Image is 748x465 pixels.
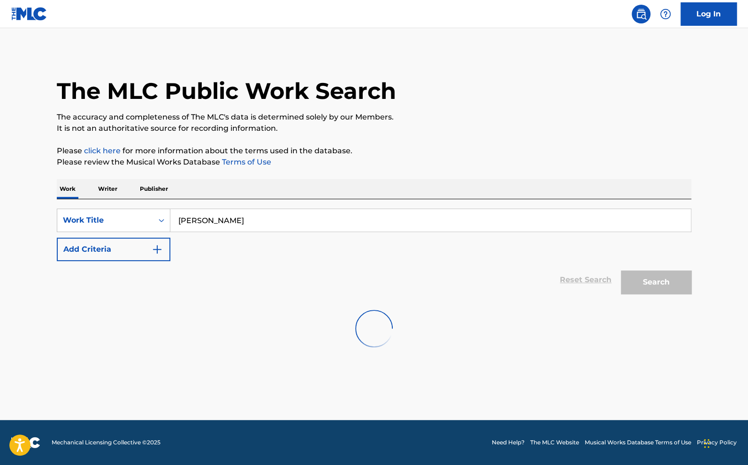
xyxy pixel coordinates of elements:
[635,8,647,20] img: search
[57,123,691,134] p: It is not an authoritative source for recording information.
[656,5,675,23] div: Help
[84,146,121,155] a: click here
[704,429,710,457] div: 拖动
[57,145,691,157] p: Please for more information about the terms used in the database.
[52,438,160,447] span: Mechanical Licensing Collective © 2025
[11,437,40,448] img: logo
[680,2,737,26] a: Log In
[697,438,737,447] a: Privacy Policy
[352,307,395,350] img: preloader
[701,420,748,465] iframe: Chat Widget
[57,77,396,105] h1: The MLC Public Work Search
[632,5,650,23] a: Public Search
[585,438,691,447] a: Musical Works Database Terms of Use
[660,8,671,20] img: help
[11,7,47,21] img: MLC Logo
[57,112,691,123] p: The accuracy and completeness of The MLC's data is determined solely by our Members.
[57,209,691,299] form: Search Form
[57,238,170,261] button: Add Criteria
[530,438,579,447] a: The MLC Website
[492,438,525,447] a: Need Help?
[63,215,147,226] div: Work Title
[57,179,78,199] p: Work
[137,179,171,199] p: Publisher
[152,244,163,255] img: 9d2ae6d4665cec9f34b9.svg
[701,420,748,465] div: 聊天小组件
[220,157,271,166] a: Terms of Use
[95,179,120,199] p: Writer
[57,157,691,168] p: Please review the Musical Works Database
